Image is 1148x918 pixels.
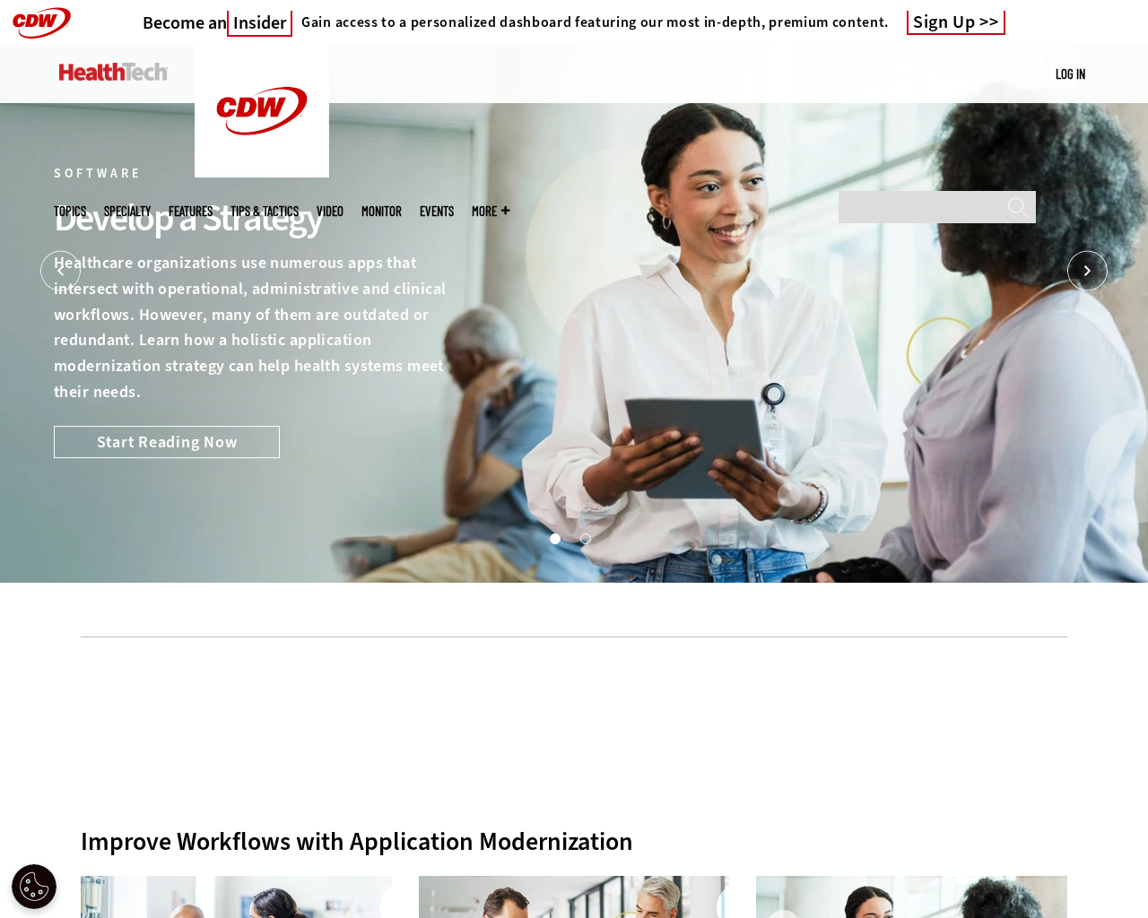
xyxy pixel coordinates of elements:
button: Prev [40,251,81,291]
a: Gain access to a personalized dashboard featuring our most in-depth, premium content. [292,13,889,31]
a: Log in [1056,65,1085,82]
a: Become anInsider [143,12,292,34]
a: Events [420,204,454,218]
button: 1 of 2 [550,533,559,542]
span: Topics [54,204,86,218]
a: Features [169,204,213,218]
div: Develop a Strategy [54,194,470,242]
iframe: advertisement [248,664,900,745]
a: Video [317,204,344,218]
a: Sign Up [907,11,1005,35]
img: Home [195,45,329,178]
p: Healthcare organizations use numerous apps that intersect with operational, administrative and cl... [54,250,470,405]
h4: Gain access to a personalized dashboard featuring our most in-depth, premium content. [301,13,889,31]
button: Next [1067,251,1108,291]
a: Start Reading Now [54,426,280,458]
div: User menu [1056,65,1085,83]
button: 2 of 2 [580,533,589,542]
a: CDW [195,163,329,182]
a: Tips & Tactics [230,204,299,218]
div: Cookie Settings [12,864,57,909]
div: Improve Workflows with Application Modernization [81,826,1067,857]
span: More [472,204,509,218]
h3: Become an [143,12,292,34]
a: MonITor [361,204,402,218]
img: Home [59,63,168,81]
span: Specialty [104,204,151,218]
span: Insider [227,11,292,37]
button: Open Preferences [12,864,57,909]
